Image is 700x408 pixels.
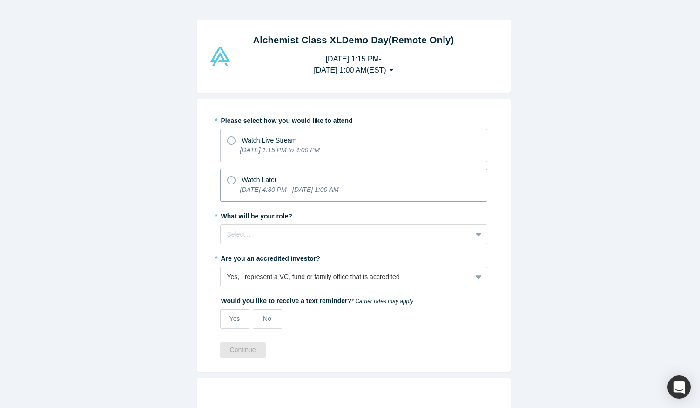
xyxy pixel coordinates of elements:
i: [DATE] 1:15 PM to 4:00 PM [240,146,320,154]
strong: Alchemist Class XL Demo Day (Remote Only) [253,35,454,45]
label: What will be your role? [220,208,487,221]
img: Alchemist Vault Logo [209,47,231,66]
span: Watch Later [242,176,277,184]
label: Would you like to receive a text reminder? [220,293,487,306]
span: Yes [229,315,240,322]
div: Yes, I represent a VC, fund or family office that is accredited [227,272,465,282]
em: * Carrier rates may apply [351,298,413,305]
label: Are you an accredited investor? [220,251,487,264]
span: Watch Live Stream [242,136,297,144]
button: Continue [220,342,266,358]
button: [DATE] 1:15 PM-[DATE] 1:00 AM(EST) [304,50,403,79]
span: No [263,315,271,322]
label: Please select how you would like to attend [220,113,487,126]
i: [DATE] 4:30 PM - [DATE] 1:00 AM [240,186,339,193]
